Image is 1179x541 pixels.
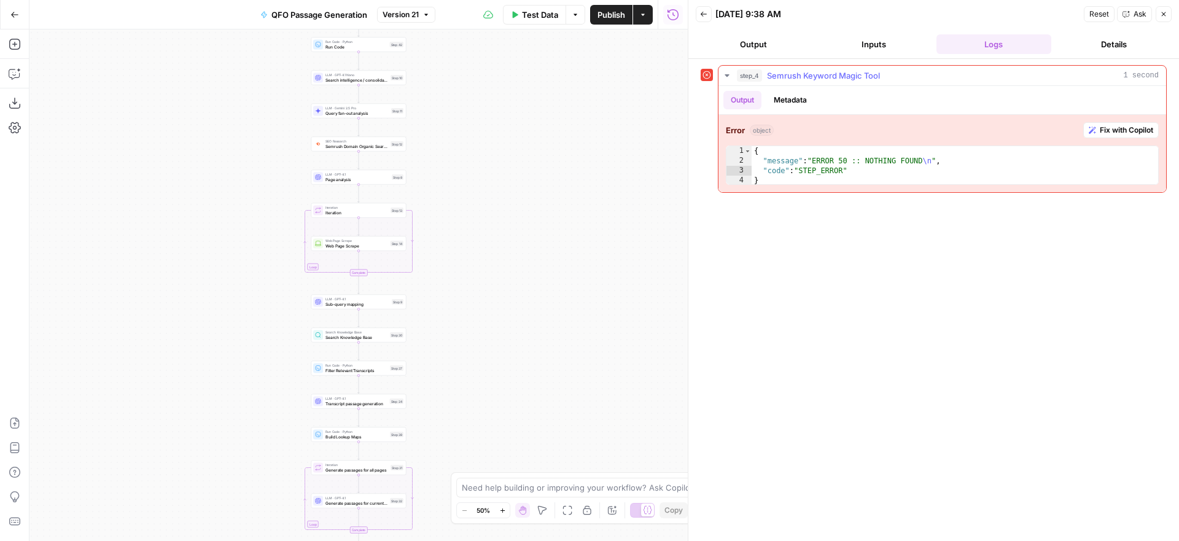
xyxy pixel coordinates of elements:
[315,141,321,147] img: otu06fjiulrdwrqmbs7xihm55rg9
[726,156,752,166] div: 2
[477,505,490,515] span: 50%
[391,108,403,114] div: Step 11
[325,209,388,216] span: Iteration
[358,19,360,37] g: Edge from step_5 to step_42
[744,146,751,156] span: Toggle code folding, rows 1 through 4
[311,170,407,185] div: LLM · GPT-4.1Page analysisStep 8
[664,505,683,516] span: Copy
[311,295,407,309] div: LLM · GPT-4.1Sub-query mappingStep 9
[325,72,388,77] span: LLM · GPT-4.1 Nano
[726,146,752,156] div: 1
[325,334,387,340] span: Search Knowledge Base
[383,9,419,20] span: Version 21
[358,475,360,493] g: Edge from step_31 to step_32
[390,365,403,371] div: Step 37
[325,176,389,182] span: Page analysis
[325,462,388,467] span: Iteration
[325,205,388,210] span: Iteration
[696,34,811,54] button: Output
[311,71,407,85] div: LLM · GPT-4.1 NanoSearch intelligence / consolidationStep 10
[325,44,387,50] span: Run Code
[325,429,387,434] span: Run Code · Python
[325,39,387,44] span: Run Code · Python
[358,52,360,70] g: Edge from step_42 to step_10
[718,66,1166,85] button: 1 second
[325,467,388,473] span: Generate passages for all pages
[392,174,403,180] div: Step 8
[325,500,387,506] span: Generate passages for current page
[723,91,761,109] button: Output
[936,34,1052,54] button: Logs
[311,270,407,276] div: Complete
[311,494,407,508] div: LLM · GPT-4.1Generate passages for current pageStep 32
[311,461,407,475] div: LoopIterationGenerate passages for all pagesStep 31
[325,367,387,373] span: Filter Relevant Transcripts
[358,85,360,103] g: Edge from step_10 to step_11
[311,361,407,376] div: Run Code · PythonFilter Relevant TranscriptsStep 37
[311,37,407,52] div: Run Code · PythonRun CodeStep 42
[311,527,407,534] div: Complete
[311,203,407,218] div: LoopIterationIterationStep 13
[325,243,388,249] span: Web Page Scrape
[390,498,403,504] div: Step 32
[253,5,375,25] button: QFO Passage Generation
[590,5,632,25] button: Publish
[522,9,558,21] span: Test Data
[1134,9,1146,20] span: Ask
[391,75,403,80] div: Step 10
[737,69,762,82] span: step_4
[311,328,407,343] div: Search Knowledge BaseSearch Knowledge BaseStep 30
[325,396,387,401] span: LLM · GPT-4.1
[325,434,387,440] span: Build Lookup Maps
[271,9,367,21] span: QFO Passage Generation
[660,502,688,518] button: Copy
[816,34,932,54] button: Inputs
[350,270,368,276] div: Complete
[325,110,389,116] span: Query fan-out analysis
[390,332,403,338] div: Step 30
[311,427,407,442] div: Run Code · PythonBuild Lookup MapsStep 39
[726,124,745,136] strong: Error
[1123,70,1159,81] span: 1 second
[390,399,404,404] div: Step 24
[392,299,403,305] div: Step 9
[325,106,389,111] span: LLM · Gemini 2.5 Pro
[391,241,404,246] div: Step 14
[1117,6,1152,22] button: Ask
[718,86,1166,192] div: 1 second
[358,185,360,203] g: Edge from step_8 to step_13
[1056,34,1172,54] button: Details
[325,143,388,149] span: Semrush Domain Organic Search Pages
[1089,9,1109,20] span: Reset
[325,139,388,144] span: SEO Research
[325,297,389,302] span: LLM · GPT-4.1
[750,125,774,136] span: object
[325,330,387,335] span: Search Knowledge Base
[358,442,360,460] g: Edge from step_39 to step_31
[311,236,407,251] div: Web Page ScrapeWeb Page ScrapeStep 14
[767,69,880,82] span: Semrush Keyword Magic Tool
[597,9,625,21] span: Publish
[311,137,407,152] div: SEO ResearchSemrush Domain Organic Search PagesStep 12
[358,152,360,169] g: Edge from step_12 to step_8
[1100,125,1153,136] span: Fix with Copilot
[726,166,752,176] div: 3
[1083,122,1159,138] button: Fix with Copilot
[350,527,368,534] div: Complete
[377,7,435,23] button: Version 21
[358,409,360,427] g: Edge from step_24 to step_39
[358,343,360,360] g: Edge from step_30 to step_37
[325,496,387,500] span: LLM · GPT-4.1
[503,5,566,25] button: Test Data
[390,432,403,437] div: Step 39
[325,238,388,243] span: Web Page Scrape
[358,309,360,327] g: Edge from step_9 to step_30
[311,394,407,409] div: LLM · GPT-4.1Transcript passage generationStep 24
[311,104,407,119] div: LLM · Gemini 2.5 ProQuery fan-out analysisStep 11
[358,376,360,394] g: Edge from step_37 to step_24
[358,276,360,294] g: Edge from step_13-iteration-end to step_9
[391,208,403,213] div: Step 13
[358,119,360,136] g: Edge from step_11 to step_12
[391,141,403,147] div: Step 12
[325,363,387,368] span: Run Code · Python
